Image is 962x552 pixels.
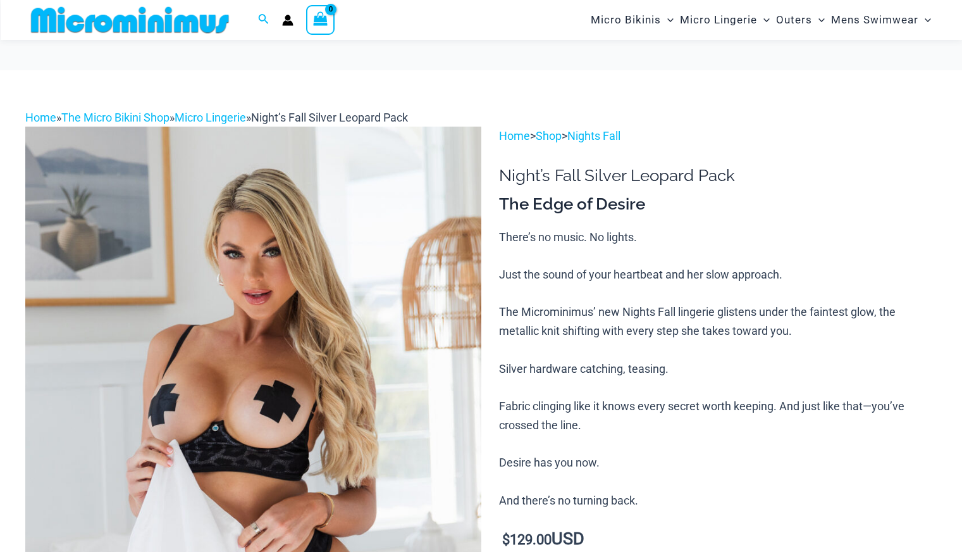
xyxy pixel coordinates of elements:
[61,111,170,124] a: The Micro Bikini Shop
[499,530,937,549] p: USD
[25,111,408,124] span: » » »
[251,111,408,124] span: Night’s Fall Silver Leopard Pack
[502,532,510,548] span: $
[918,4,931,36] span: Menu Toggle
[776,4,812,36] span: Outers
[306,5,335,34] a: View Shopping Cart, empty
[175,111,246,124] a: Micro Lingerie
[757,4,770,36] span: Menu Toggle
[258,12,269,28] a: Search icon link
[536,129,562,142] a: Shop
[499,228,937,510] p: There’s no music. No lights. Just the sound of your heartbeat and her slow approach. The Micromin...
[591,4,661,36] span: Micro Bikinis
[26,6,234,34] img: MM SHOP LOGO FLAT
[502,532,552,548] bdi: 129.00
[661,4,674,36] span: Menu Toggle
[499,127,937,146] p: > >
[25,111,56,124] a: Home
[680,4,757,36] span: Micro Lingerie
[567,129,620,142] a: Nights Fall
[499,129,530,142] a: Home
[282,15,293,26] a: Account icon link
[828,4,934,36] a: Mens SwimwearMenu ToggleMenu Toggle
[812,4,825,36] span: Menu Toggle
[586,2,937,38] nav: Site Navigation
[499,194,937,215] h3: The Edge of Desire
[773,4,828,36] a: OutersMenu ToggleMenu Toggle
[588,4,677,36] a: Micro BikinisMenu ToggleMenu Toggle
[499,166,937,185] h1: Night’s Fall Silver Leopard Pack
[677,4,773,36] a: Micro LingerieMenu ToggleMenu Toggle
[831,4,918,36] span: Mens Swimwear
